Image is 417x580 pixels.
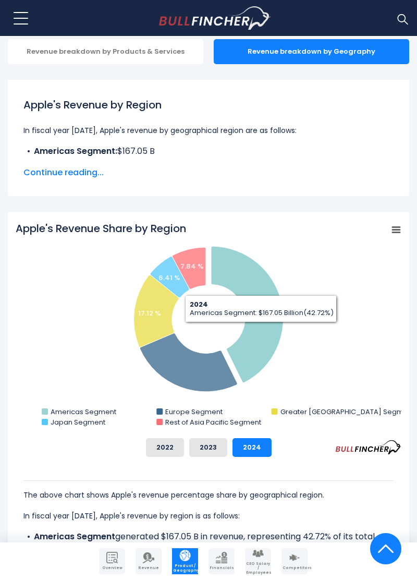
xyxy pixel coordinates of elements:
[34,530,115,542] b: Americas Segment
[51,417,105,427] text: Japan Segment
[100,566,124,570] span: Overview
[280,407,414,417] text: Greater [GEOGRAPHIC_DATA] Segment
[214,39,409,64] div: Revenue breakdown by Geography
[8,39,203,64] div: Revenue breakdown by Products & Services
[23,166,394,179] span: Continue reading...
[146,438,184,457] button: 2022
[23,510,394,522] p: In fiscal year [DATE], Apple's revenue by region is as follows:
[189,438,227,457] button: 2023
[159,6,271,30] img: bullfincher logo
[210,566,234,570] span: Financials
[34,158,106,170] b: Europe Segment:
[158,273,180,283] text: 6.41 %
[245,548,271,574] a: Company Employees
[137,566,161,570] span: Revenue
[283,566,306,570] span: Competitors
[208,548,235,574] a: Company Financials
[232,438,272,457] button: 2024
[99,548,125,574] a: Company Overview
[16,221,401,430] svg: Apple's Revenue Share by Region
[249,303,276,313] text: 42.72 %
[172,548,198,574] a: Company Product/Geography
[16,221,186,236] tspan: Apple's Revenue Share by Region
[136,548,162,574] a: Company Revenue
[180,261,204,271] text: 7.84 %
[165,417,261,427] text: Rest of Asia Pacific Segment
[138,308,161,318] text: 17.12 %
[23,489,394,501] p: The above chart shows Apple's revenue percentage share by geographical region.
[23,145,394,158] li: $167.05 B
[23,158,394,170] li: $101.33 B
[246,562,270,575] span: CEO Salary / Employees
[23,124,394,137] p: In fiscal year [DATE], Apple's revenue by geographical region are as follows:
[34,145,117,157] b: Americas Segment:
[281,548,308,574] a: Company Competitors
[165,407,223,417] text: Europe Segment
[23,97,394,113] h1: Apple's Revenue by Region
[159,6,271,30] a: Go to homepage
[173,564,197,573] span: Product / Geography
[51,407,116,417] text: Americas Segment
[23,530,394,555] li: generated $167.05 B in revenue, representing 42.72% of its total revenue.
